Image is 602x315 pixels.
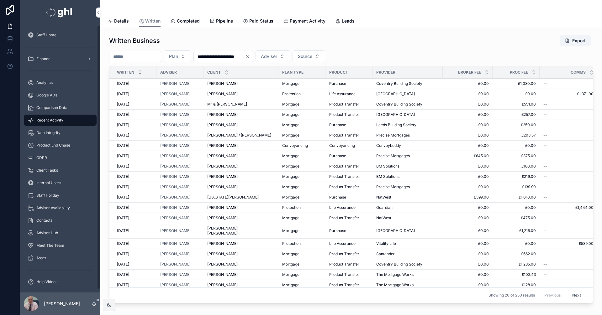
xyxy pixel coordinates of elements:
span: [PERSON_NAME] [160,153,191,158]
span: Finance [36,56,50,61]
a: [DATE] [117,215,153,220]
span: [DATE] [117,81,129,86]
a: [DATE] [117,184,153,189]
a: Mortgage [282,174,322,179]
a: [DATE] [117,81,153,86]
span: [PERSON_NAME] [207,143,238,148]
a: [PERSON_NAME] [160,184,200,189]
a: [PERSON_NAME] [160,205,191,210]
a: [DATE] [117,195,153,200]
span: £0.00 [446,102,489,107]
a: [PERSON_NAME] [160,143,200,148]
a: [PERSON_NAME] [160,174,200,179]
a: Product Transfer [329,174,369,179]
a: BM Solutions [376,164,439,169]
a: £551.00 [496,102,536,107]
span: Source [298,53,312,59]
span: -- [543,195,547,200]
img: App logo [46,8,74,18]
a: -- [543,112,594,117]
span: GDPR [36,155,47,160]
span: [PERSON_NAME] [207,153,238,158]
span: [PERSON_NAME] [207,164,238,169]
a: Coventry Building Society [376,81,439,86]
a: [PERSON_NAME] [160,81,191,86]
span: [DATE] [117,184,129,189]
span: Data Integrity [36,130,61,135]
span: Purchase [329,122,346,127]
a: [PERSON_NAME] [160,122,200,127]
a: GDPR [24,152,97,163]
a: [PERSON_NAME] [160,112,200,117]
a: [PERSON_NAME] [207,205,275,210]
a: [DATE] [117,205,153,210]
a: [GEOGRAPHIC_DATA] [376,91,439,96]
a: £0.00 [446,184,489,189]
a: [PERSON_NAME] [160,91,200,96]
a: £0.00 [446,91,489,96]
a: Purchase [329,153,369,158]
span: -- [543,143,547,148]
a: [PERSON_NAME] [160,112,191,117]
a: [PERSON_NAME] [160,153,200,158]
span: BM Solutions [376,164,399,169]
a: BM Solutions [376,174,439,179]
span: £0.00 [496,205,536,210]
a: Conveyancing [329,143,369,148]
span: £180.00 [496,164,536,169]
a: [PERSON_NAME] [207,122,275,127]
a: NatWest [376,195,439,200]
span: -- [543,153,547,158]
a: Product End Chase [24,140,97,151]
span: [PERSON_NAME] [207,122,238,127]
a: -- [543,184,594,189]
span: £0.00 [446,81,489,86]
a: Precise Mortgages [376,153,439,158]
span: [DATE] [117,215,129,220]
a: Coventry Building Society [376,102,439,107]
a: Product Transfer [329,164,369,169]
a: £0.00 [446,112,489,117]
a: -- [543,122,594,127]
a: Purchase [329,195,369,200]
a: £203.57 [496,133,536,138]
a: £1,371.00 [543,91,594,96]
a: Google ADs [24,90,97,101]
a: [PERSON_NAME] [160,122,191,127]
span: Adviser Availability [36,205,70,210]
a: [PERSON_NAME] [160,164,191,169]
span: Mortgage [282,164,299,169]
span: Precise Mortgages [376,133,410,138]
a: [PERSON_NAME] [160,143,191,148]
a: Product Transfer [329,102,369,107]
span: Purchase [329,153,346,158]
a: Guardian [376,205,439,210]
div: scrollable content [20,25,100,292]
a: Precise Mortgages [376,133,439,138]
a: £1,444.00 [543,205,594,210]
a: Purchase [329,122,369,127]
a: Completed [171,15,200,28]
a: Precise Mortgages [376,184,439,189]
a: £139.90 [496,184,536,189]
a: £0.00 [496,91,536,96]
a: [DATE] [117,143,153,148]
span: [DATE] [117,205,129,210]
span: Conveyancing [282,143,308,148]
a: Finance [24,53,97,65]
a: £599.00 [446,195,489,200]
span: Mortgage [282,112,299,117]
a: [DATE] [117,174,153,179]
a: [PERSON_NAME] [160,174,191,179]
a: Leads [335,15,355,28]
a: £0.00 [446,133,489,138]
a: [DATE] [117,122,153,127]
span: Product Transfer [329,164,359,169]
span: Recent Activity [36,118,63,123]
a: [DATE] [117,164,153,169]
